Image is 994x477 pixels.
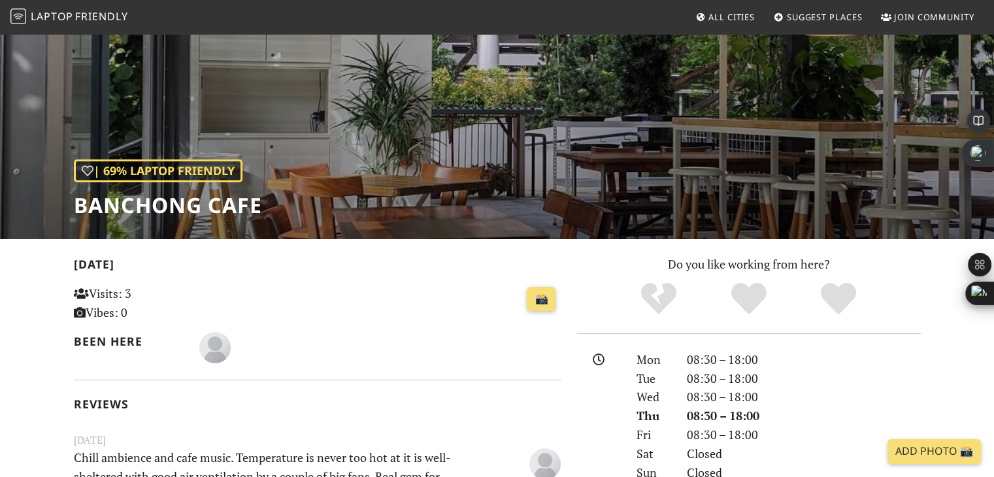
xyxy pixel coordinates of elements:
h2: [DATE] [74,257,561,276]
a: Suggest Places [769,5,868,29]
a: 📸 [527,287,555,312]
div: Thu [629,406,678,425]
div: Yes [704,281,794,317]
div: 08:30 – 18:00 [679,406,929,425]
small: [DATE] [66,432,569,448]
div: Mon [629,350,678,369]
a: All Cities [690,5,760,29]
div: 08:30 – 18:00 [679,425,929,444]
span: Britney Putri [199,338,231,354]
div: No [614,281,704,317]
span: All Cities [708,11,755,23]
a: Join Community [876,5,980,29]
p: Visits: 3 Vibes: 0 [74,284,226,322]
img: blank-535327c66bd565773addf3077783bbfce4b00ec00e9fd257753287c682c7fa38.png [199,332,231,363]
div: 08:30 – 18:00 [679,369,929,388]
h1: Banchong Cafe [74,193,262,218]
div: Sat [629,444,678,463]
span: Join Community [894,11,974,23]
div: Definitely! [793,281,884,317]
span: Friendly [75,9,127,24]
div: 08:30 – 18:00 [679,387,929,406]
h2: Been here [74,335,184,348]
span: Anonymous [529,454,561,470]
img: LaptopFriendly [10,8,26,24]
div: Fri [629,425,678,444]
span: Laptop [31,9,73,24]
div: Tue [629,369,678,388]
div: Closed [679,444,929,463]
div: Wed [629,387,678,406]
div: | 69% Laptop Friendly [74,159,242,182]
div: 08:30 – 18:00 [679,350,929,369]
span: Suggest Places [787,11,863,23]
h2: Reviews [74,397,561,411]
a: LaptopFriendly LaptopFriendly [10,6,128,29]
p: Do you like working from here? [577,255,921,274]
